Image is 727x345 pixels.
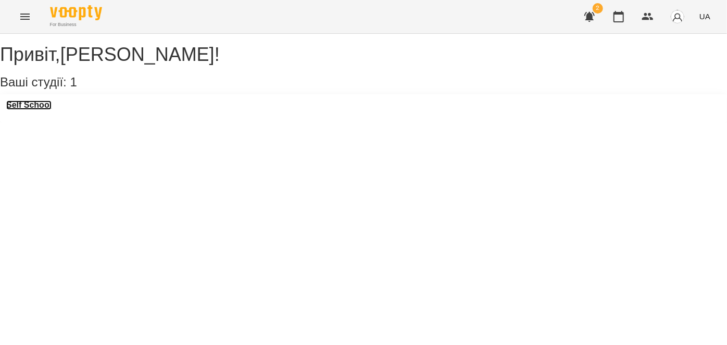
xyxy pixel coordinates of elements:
button: Menu [12,4,37,29]
span: 2 [593,3,603,14]
a: Self School [6,100,52,110]
span: For Business [50,21,102,28]
button: UA [695,7,715,26]
span: UA [699,11,710,22]
span: 1 [70,75,77,89]
img: avatar_s.png [670,9,685,24]
img: Voopty Logo [50,5,102,20]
